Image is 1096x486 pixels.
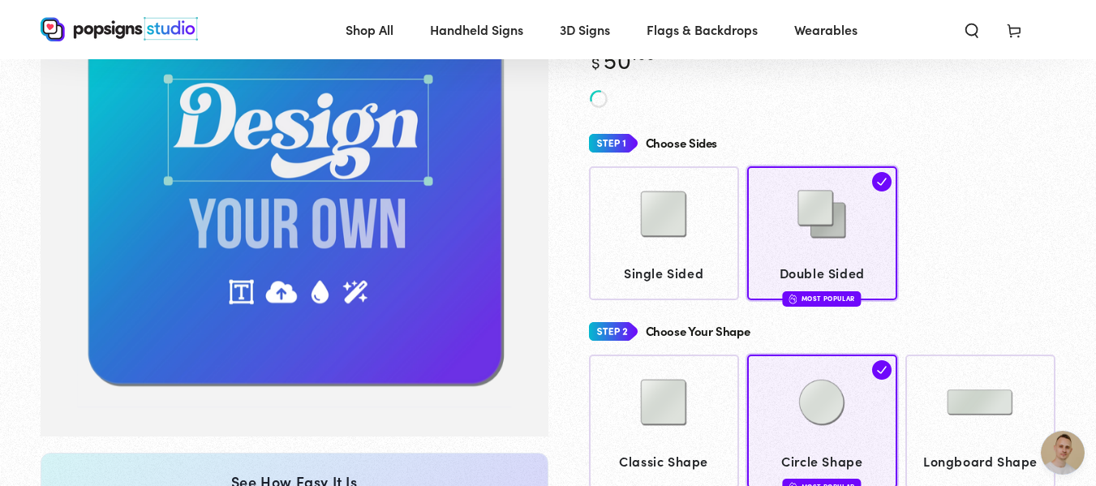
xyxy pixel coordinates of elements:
[623,174,704,255] img: Single Sided
[754,261,889,285] span: Double Sided
[41,17,198,41] img: Popsigns Studio
[646,325,750,338] h4: Choose Your Shape
[333,8,406,51] a: Shop All
[951,11,993,47] summary: Search our site
[634,8,770,51] a: Flags & Backdrops
[754,449,889,473] span: Circle Shape
[418,8,535,51] a: Handheld Signs
[1041,431,1085,475] a: Open chat
[647,18,758,41] span: Flags & Backdrops
[783,291,862,307] div: Most Popular
[781,362,862,443] img: Circle Shape
[591,50,601,73] span: $
[596,261,731,285] span: Single Sided
[872,360,892,380] img: check.svg
[589,316,638,346] img: Step 2
[781,174,862,255] img: Double Sided
[646,136,718,150] h4: Choose Sides
[939,362,1021,443] img: Longboard Shape
[560,18,610,41] span: 3D Signs
[747,166,897,300] a: Double Sided Double Sided Most Popular
[589,128,638,158] img: Step 1
[789,293,797,304] img: fire.svg
[794,18,857,41] span: Wearables
[913,449,1047,473] span: Longboard Shape
[548,8,622,51] a: 3D Signs
[589,89,608,109] img: spinner_new.svg
[872,172,892,191] img: check.svg
[782,8,870,51] a: Wearables
[596,449,731,473] span: Classic Shape
[589,166,739,300] a: Single Sided Single Sided
[623,362,704,443] img: Classic Shape
[346,18,393,41] span: Shop All
[430,18,523,41] span: Handheld Signs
